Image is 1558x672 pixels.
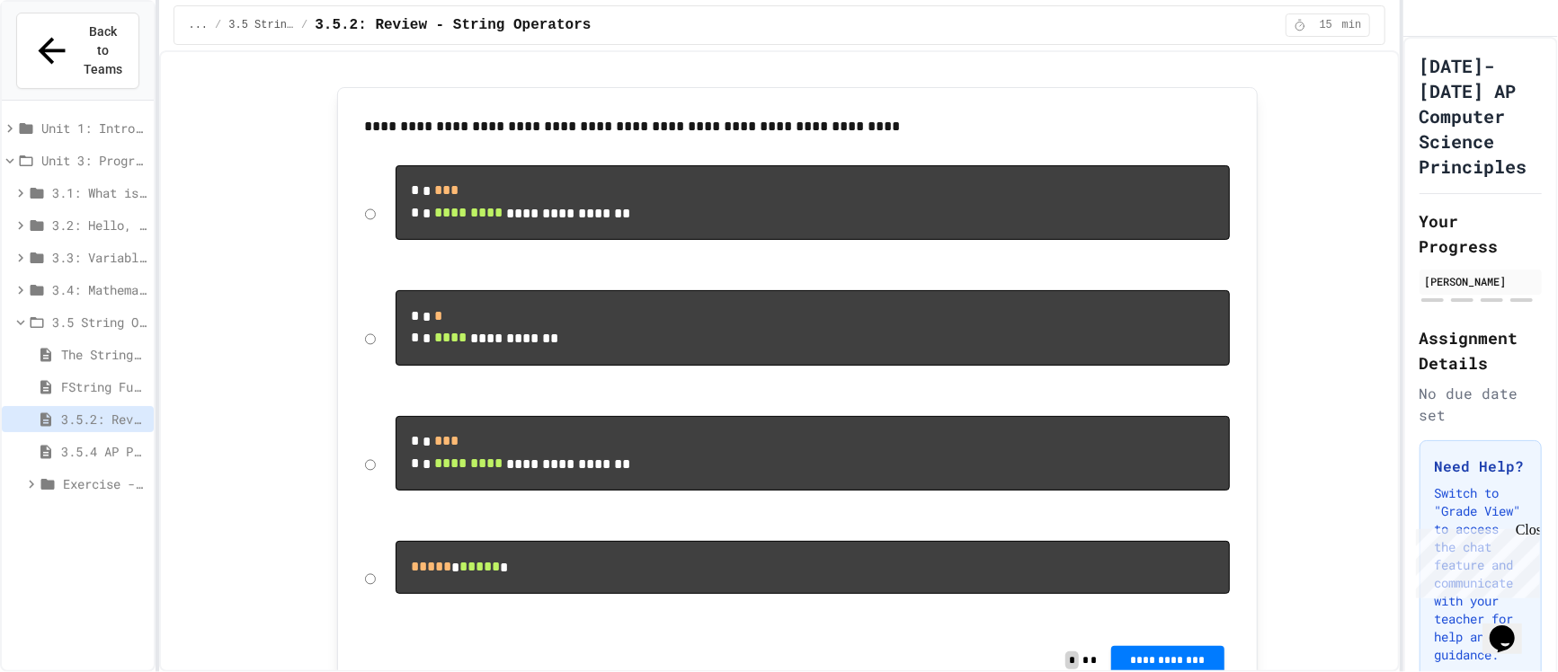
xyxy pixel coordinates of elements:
[41,151,147,170] span: Unit 3: Programming with Python
[52,216,147,234] span: 3.2: Hello, World!
[41,119,147,137] span: Unit 1: Intro to Computer Science
[7,7,124,114] div: Chat with us now!Close
[1420,53,1543,179] h1: [DATE]-[DATE] AP Computer Science Principles
[16,13,139,89] button: Back to Teams
[1425,273,1537,289] div: [PERSON_NAME]
[1409,522,1540,598] iframe: chat widget
[228,18,294,32] span: 3.5 String Operators
[52,313,147,332] span: 3.5 String Operators
[1312,18,1340,32] span: 15
[52,248,147,267] span: 3.3: Variables and Data Types
[215,18,221,32] span: /
[52,183,147,202] span: 3.1: What is Code?
[61,377,147,396] span: FString Function
[301,18,307,32] span: /
[61,410,147,429] span: 3.5.2: Review - String Operators
[61,345,147,364] span: The String Module
[1482,600,1540,654] iframe: chat widget
[61,442,147,461] span: 3.5.4 AP Practice - String Manipulation
[1342,18,1362,32] span: min
[63,474,147,493] span: Exercise - String Operators
[1420,325,1543,376] h2: Assignment Details
[83,22,124,79] span: Back to Teams
[52,280,147,299] span: 3.4: Mathematical Operators
[1435,455,1527,477] h3: Need Help?
[1435,484,1527,664] p: Switch to "Grade View" to access the chat feature and communicate with your teacher for help and ...
[189,18,209,32] span: ...
[315,14,591,36] span: 3.5.2: Review - String Operators
[1420,383,1543,426] div: No due date set
[1420,208,1543,259] h2: Your Progress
